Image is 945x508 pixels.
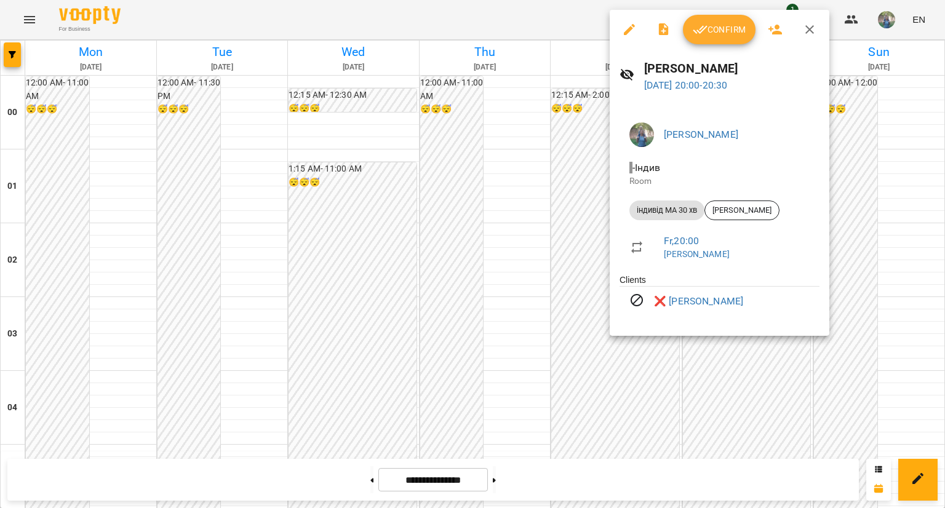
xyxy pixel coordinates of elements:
[693,22,746,37] span: Confirm
[705,205,779,216] span: [PERSON_NAME]
[644,79,728,91] a: [DATE] 20:00-20:30
[629,162,663,173] span: - Індив
[664,235,699,247] a: Fr , 20:00
[654,294,743,309] a: ❌ [PERSON_NAME]
[664,129,738,140] a: [PERSON_NAME]
[629,205,704,216] span: індивід МА 30 хв
[644,59,819,78] h6: [PERSON_NAME]
[704,200,780,220] div: [PERSON_NAME]
[629,175,810,188] p: Room
[620,274,819,321] ul: Clients
[664,249,730,259] a: [PERSON_NAME]
[629,122,654,147] img: de1e453bb906a7b44fa35c1e57b3518e.jpg
[683,15,756,44] button: Confirm
[629,293,644,308] svg: Visit canceled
